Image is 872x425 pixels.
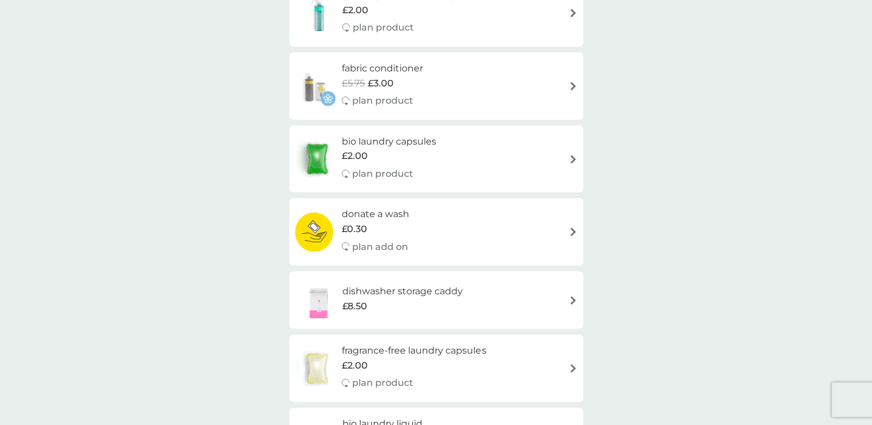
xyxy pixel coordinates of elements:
img: dishwasher storage caddy [295,280,342,320]
img: fragrance-free laundry capsules [295,348,339,389]
h6: fabric conditioner [342,61,423,76]
img: arrow right [569,227,577,236]
img: arrow right [569,364,577,373]
p: plan product [352,93,413,108]
img: arrow right [569,296,577,305]
img: bio laundry capsules [295,139,339,179]
p: plan product [352,375,413,390]
span: £8.50 [342,299,367,314]
img: donate a wash [295,212,334,252]
span: £2.00 [342,358,368,373]
h6: bio laundry capsules [342,134,436,149]
h6: dishwasher storage caddy [342,284,463,299]
span: £3.00 [368,76,394,91]
h6: fragrance-free laundry capsules [342,343,486,358]
p: plan product [352,166,413,181]
p: plan add on [352,240,408,255]
span: £0.30 [342,222,367,237]
p: plan product [353,20,414,35]
h6: donate a wash [342,207,409,222]
span: £2.00 [342,3,368,18]
img: arrow right [569,9,577,17]
img: fabric conditioner [295,66,335,106]
img: arrow right [569,155,577,164]
span: £2.00 [342,149,368,164]
span: £5.75 [342,76,365,91]
img: arrow right [569,82,577,90]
